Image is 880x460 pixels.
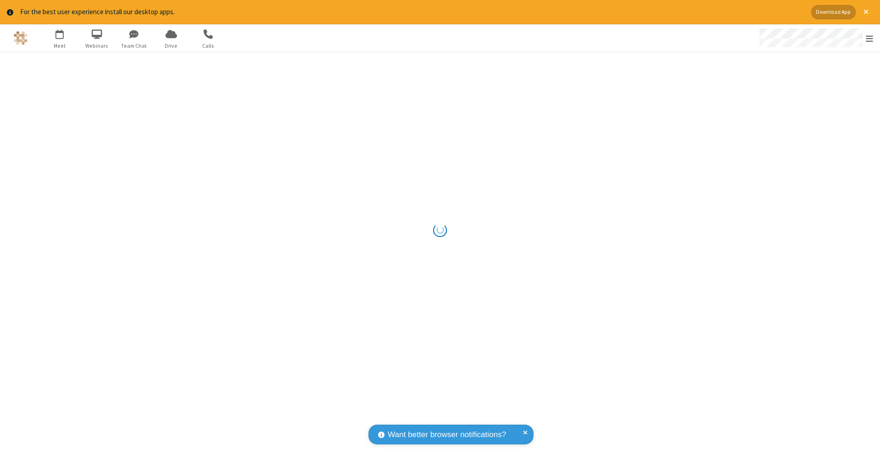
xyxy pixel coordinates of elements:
[191,42,225,50] span: Calls
[117,42,151,50] span: Team Chat
[811,5,856,19] button: Download App
[14,31,27,45] img: QA Selenium DO NOT DELETE OR CHANGE
[154,42,188,50] span: Drive
[20,7,804,17] div: For the best user experience install our desktop apps.
[751,24,880,52] div: Open menu
[43,42,77,50] span: Meet
[859,5,873,19] button: Close alert
[3,24,38,52] button: Logo
[388,429,506,441] span: Want better browser notifications?
[80,42,114,50] span: Webinars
